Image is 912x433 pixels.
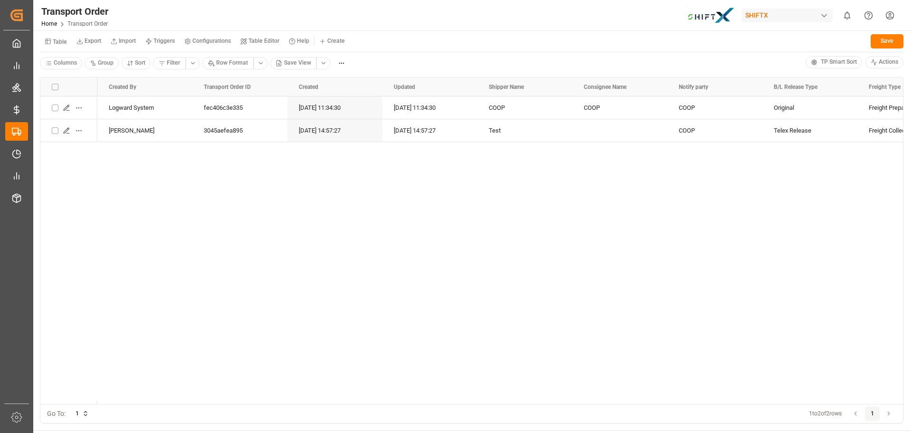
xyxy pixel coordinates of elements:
[871,34,903,48] button: Save
[236,34,284,48] button: Table Editor
[687,7,735,24] img: Bildschirmfoto%202024-11-13%20um%2009.31.44.png_1731487080.png
[865,56,904,68] button: Actions
[204,84,251,90] span: Transport Order ID
[202,57,254,69] button: Row Format
[284,34,314,48] button: Help
[741,9,833,22] div: SHIFTX
[85,38,101,44] small: Export
[865,406,880,422] button: 1
[774,84,817,90] span: B/L Release Type
[122,57,151,69] button: Sort
[806,56,862,68] button: TP Smart Sort
[141,34,180,48] button: Triggers
[85,57,119,69] button: Group
[382,119,477,142] div: [DATE] 14:57:27
[41,4,108,19] div: Transport Order
[394,84,415,90] span: Updated
[774,120,846,142] div: Telex Release
[287,119,382,142] div: [DATE] 14:57:27
[489,120,561,142] div: Test
[192,119,287,142] div: 3045aefea895
[869,84,901,90] span: Freight Type
[297,38,309,44] small: Help
[153,57,186,69] button: Filter
[489,84,524,90] span: Shipper Name
[314,34,350,48] button: Create
[192,96,287,119] div: fec406c3e335
[584,97,656,119] div: COOP
[53,39,67,45] small: Table
[679,120,751,142] div: COOP
[821,58,857,67] span: TP Smart Sort
[40,33,72,49] button: Table
[741,6,836,24] button: SHIFTX
[248,38,279,44] small: Table Editor
[69,406,95,422] button: 1
[72,34,106,48] button: Export
[180,34,236,48] button: Configurations
[858,5,879,26] button: Help Center
[119,38,136,44] small: Import
[270,57,317,69] button: Save View
[836,5,858,26] button: show 0 new notifications
[327,38,345,44] small: Create
[809,410,842,418] div: 1 to 2 of 2 rows
[382,96,477,119] div: [DATE] 11:34:30
[40,57,82,69] button: Columns
[299,84,318,90] span: Created
[109,84,136,90] span: Created By
[40,96,97,119] div: Press SPACE to select this row.
[106,34,141,48] button: Import
[489,97,561,119] div: COOP
[97,96,192,119] div: Logward System
[774,97,846,119] div: Original
[41,20,57,27] a: Home
[287,96,382,119] div: [DATE] 11:34:30
[192,38,231,44] small: Configurations
[153,38,175,44] small: Triggers
[679,84,708,90] span: Notify party
[584,84,627,90] span: Consignee Name
[97,119,192,142] div: [PERSON_NAME]
[47,409,66,419] span: Go To:
[679,97,751,119] div: COOP
[40,119,97,142] div: Press SPACE to select this row.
